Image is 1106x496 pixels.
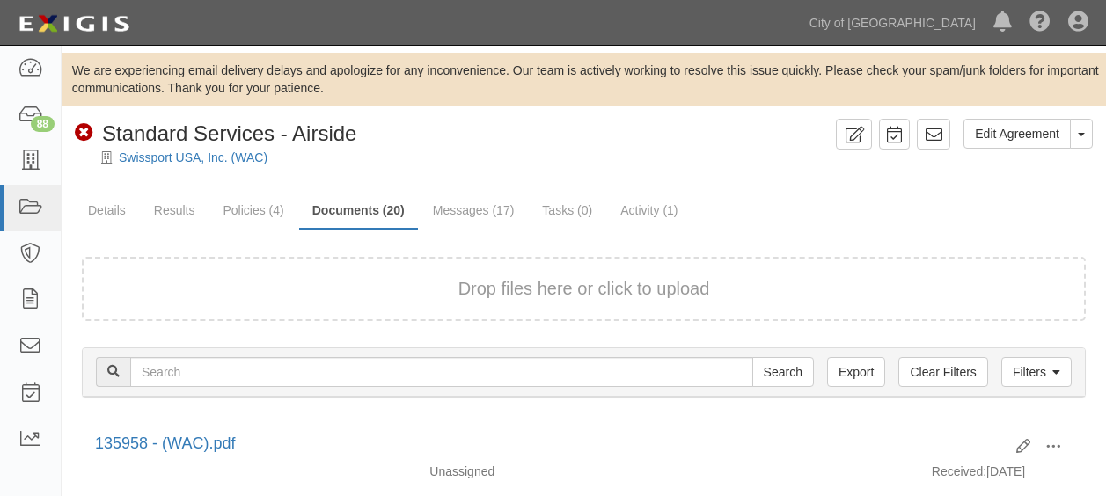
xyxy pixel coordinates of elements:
[607,193,691,228] a: Activity (1)
[1029,12,1051,33] i: Help Center - Complianz
[95,433,1003,456] div: 135958 - (WAC).pdf
[141,193,209,228] a: Results
[752,357,814,387] input: Search
[119,150,267,164] a: Swissport USA, Inc. (WAC)
[420,193,528,228] a: Messages (17)
[75,119,356,149] div: Standard Services - Airside
[130,357,753,387] input: Search
[932,463,986,480] p: Received:
[919,463,1086,489] div: [DATE]
[458,276,710,302] button: Drop files here or click to upload
[416,463,667,480] div: Unassigned
[529,193,605,228] a: Tasks (0)
[1001,357,1072,387] a: Filters
[75,193,139,228] a: Details
[963,119,1071,149] a: Edit Agreement
[95,434,235,452] a: 135958 - (WAC).pdf
[209,193,297,228] a: Policies (4)
[898,357,987,387] a: Clear Filters
[75,124,93,142] i: Non-Compliant
[102,121,356,145] span: Standard Services - Airside
[801,5,985,40] a: City of [GEOGRAPHIC_DATA]
[31,116,55,132] div: 88
[668,463,919,463] div: Effective - Expiration
[827,357,885,387] a: Export
[13,8,135,40] img: logo-5460c22ac91f19d4615b14bd174203de0afe785f0fc80cf4dbbc73dc1793850b.png
[299,193,418,230] a: Documents (20)
[62,62,1106,97] div: We are experiencing email delivery delays and apologize for any inconvenience. Our team is active...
